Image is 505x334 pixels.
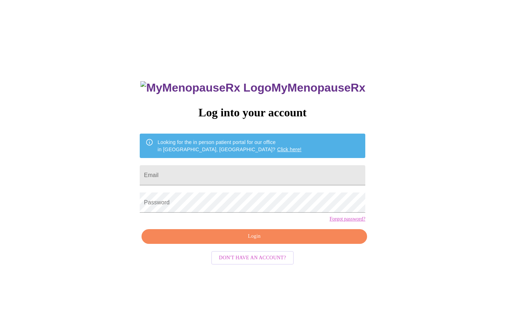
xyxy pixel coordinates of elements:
[140,81,271,94] img: MyMenopauseRx Logo
[211,251,294,265] button: Don't have an account?
[209,254,296,260] a: Don't have an account?
[140,106,365,119] h3: Log into your account
[219,254,286,263] span: Don't have an account?
[329,216,365,222] a: Forgot password?
[142,229,367,244] button: Login
[150,232,359,241] span: Login
[277,147,302,152] a: Click here!
[140,81,365,94] h3: MyMenopauseRx
[158,136,302,156] div: Looking for the in person patient portal for our office in [GEOGRAPHIC_DATA], [GEOGRAPHIC_DATA]?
